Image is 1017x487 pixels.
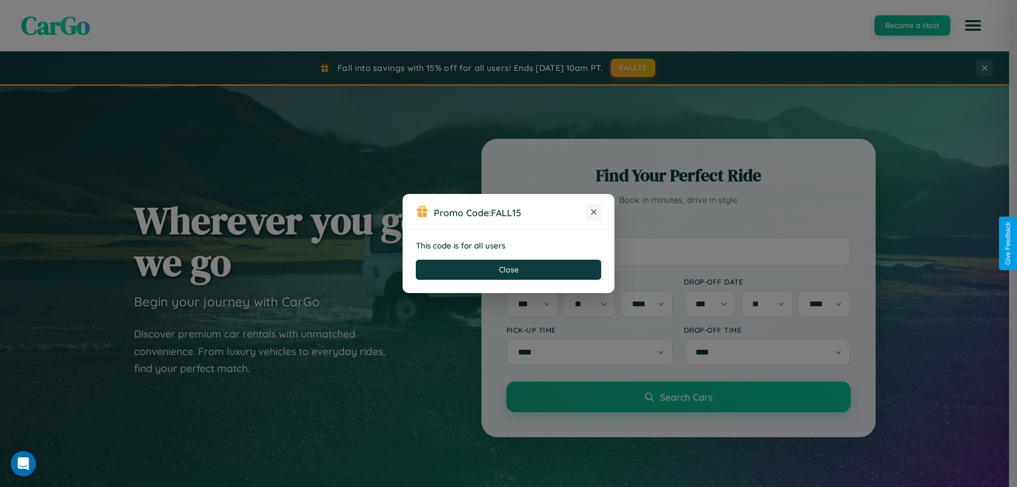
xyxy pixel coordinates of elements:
b: FALL15 [491,207,521,218]
h3: Promo Code: [434,207,586,218]
div: Give Feedback [1004,222,1012,265]
button: Close [416,260,601,280]
iframe: Intercom live chat [11,451,36,476]
strong: This code is for all users [416,241,505,251]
